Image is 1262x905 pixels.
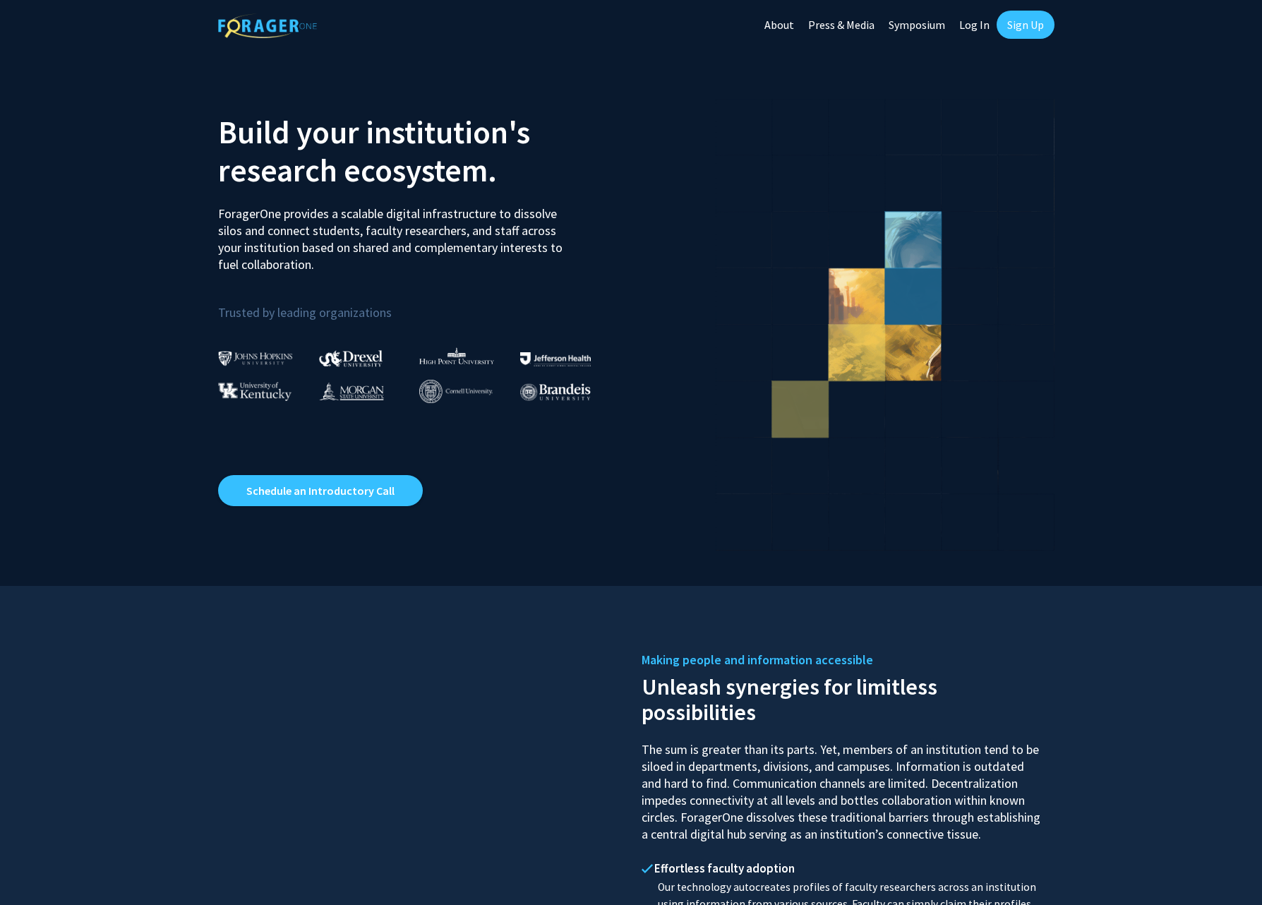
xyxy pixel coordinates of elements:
[218,113,620,189] h2: Build your institution's research ecosystem.
[218,351,293,366] img: Johns Hopkins University
[218,475,423,506] a: Opens in a new tab
[419,347,494,364] img: High Point University
[218,284,620,323] p: Trusted by leading organizations
[218,13,317,38] img: ForagerOne Logo
[642,649,1044,671] h5: Making people and information accessible
[520,383,591,401] img: Brandeis University
[218,382,292,401] img: University of Kentucky
[218,195,572,273] p: ForagerOne provides a scalable digital infrastructure to dissolve silos and connect students, fac...
[642,861,1044,875] h4: Effortless faculty adoption
[319,382,384,400] img: Morgan State University
[11,841,60,894] iframe: Chat
[419,380,493,403] img: Cornell University
[642,729,1044,843] p: The sum is greater than its parts. Yet, members of an institution tend to be siloed in department...
[642,671,1044,725] h2: Unleash synergies for limitless possibilities
[319,350,383,366] img: Drexel University
[520,352,591,366] img: Thomas Jefferson University
[997,11,1054,39] a: Sign Up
